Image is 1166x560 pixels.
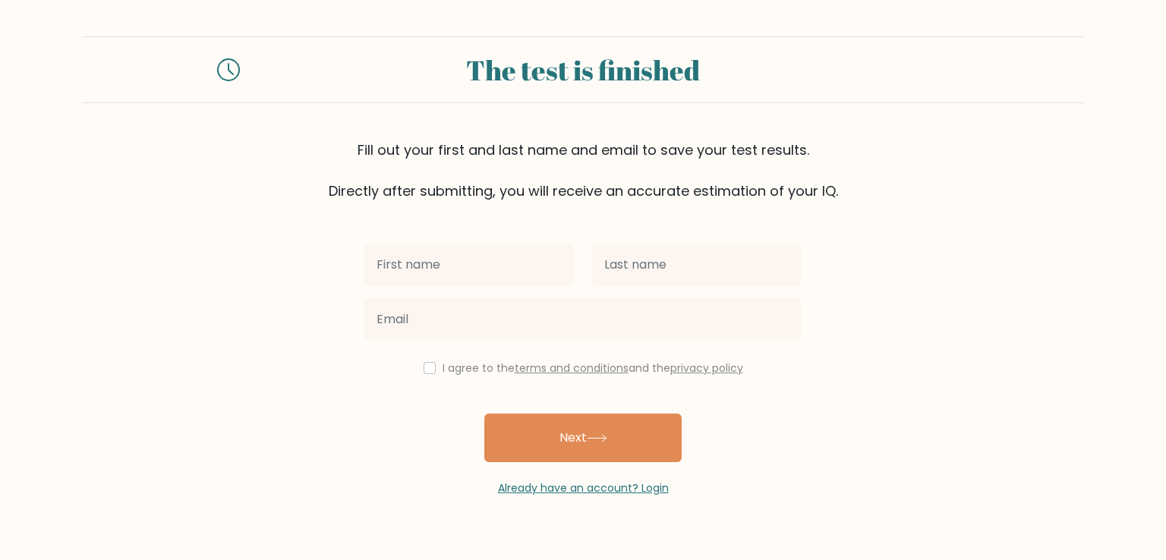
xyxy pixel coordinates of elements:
input: Last name [592,244,802,286]
button: Next [484,414,682,462]
a: Already have an account? Login [498,480,669,496]
label: I agree to the and the [443,360,743,376]
input: First name [364,244,574,286]
input: Email [364,298,802,341]
div: Fill out your first and last name and email to save your test results. Directly after submitting,... [82,140,1084,201]
a: privacy policy [670,360,743,376]
div: The test is finished [258,49,908,90]
a: terms and conditions [515,360,629,376]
